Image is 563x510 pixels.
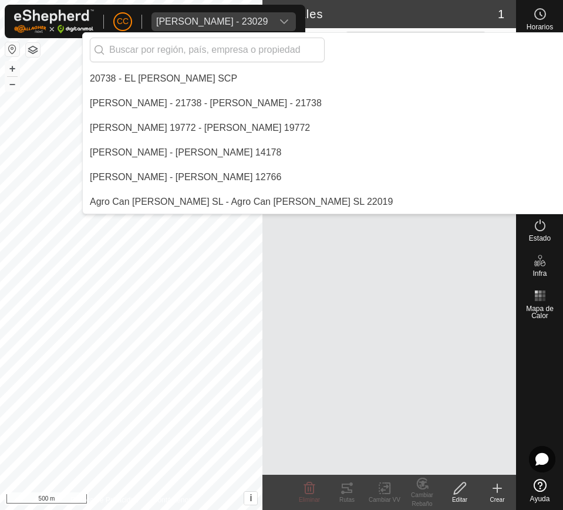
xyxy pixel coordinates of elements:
div: dropdown trigger [272,12,296,31]
a: Ayuda [517,474,563,507]
div: [PERSON_NAME] - [PERSON_NAME] 12766 [90,170,281,184]
div: Cambiar VV [366,495,403,504]
span: Mapa de Calor [520,305,560,319]
div: Rutas [328,495,366,504]
div: Editar [441,495,478,504]
div: [PERSON_NAME] - 23029 [156,17,268,26]
div: Cambiar Rebaño [403,491,441,508]
div: 20738 - EL [PERSON_NAME] SCP [90,72,237,86]
a: Política de Privacidad [70,495,138,505]
div: Agro Can [PERSON_NAME] SL - Agro Can [PERSON_NAME] SL 22019 [90,195,393,209]
button: Restablecer Mapa [5,42,19,56]
span: 1 [498,5,504,23]
span: CC [117,15,129,28]
button: Capas del Mapa [26,43,40,57]
span: Ayuda [530,495,550,502]
img: Logo Gallagher [14,9,94,33]
button: i [244,492,257,505]
div: [PERSON_NAME] - 21738 - [PERSON_NAME] - 21738 [90,96,322,110]
span: Infra [532,270,547,277]
span: Eliminar [299,497,320,503]
span: i [250,493,252,503]
span: Horarios [527,23,553,31]
h2: Animales [269,7,497,21]
div: [PERSON_NAME] - [PERSON_NAME] 14178 [90,146,281,160]
button: + [5,62,19,76]
div: Crear [478,495,516,504]
div: [PERSON_NAME] 19772 - [PERSON_NAME] 19772 [90,121,310,135]
a: Contáctenos [153,495,192,505]
button: – [5,77,19,91]
span: Alberto Garcia Guijo - 23029 [151,12,272,31]
span: Estado [529,235,551,242]
input: Buscar por región, país, empresa o propiedad [90,38,325,62]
